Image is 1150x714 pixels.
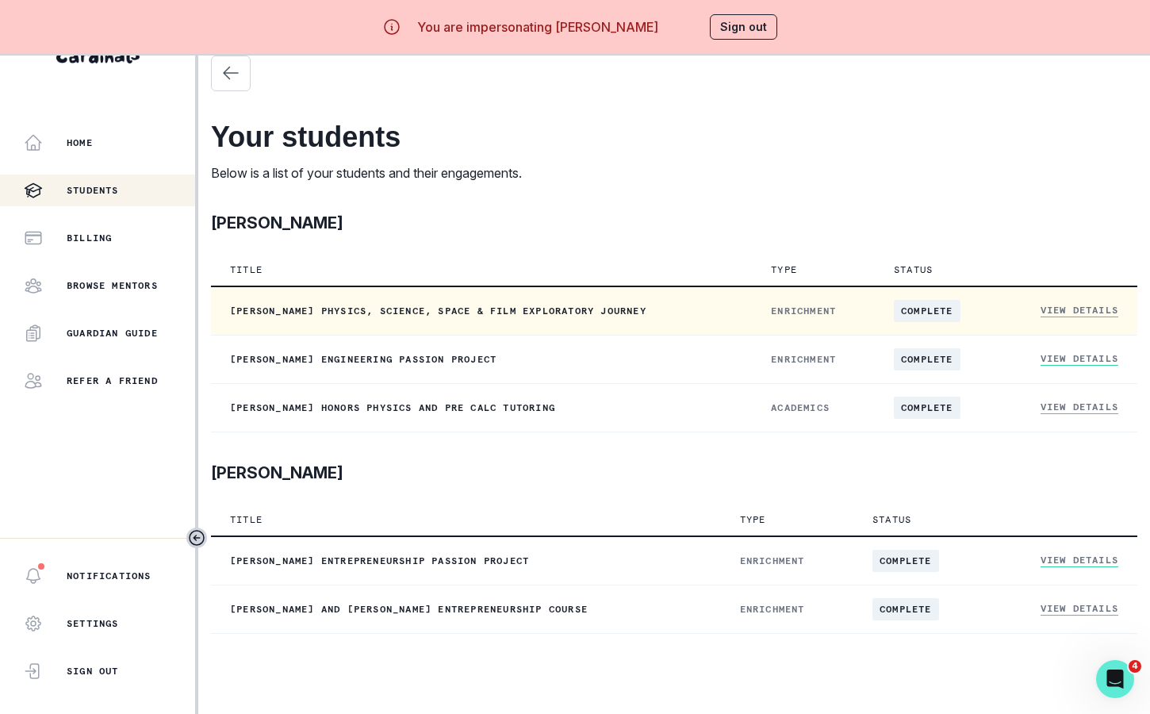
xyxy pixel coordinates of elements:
p: Browse Mentors [67,279,158,292]
p: ENRICHMENT [740,603,834,616]
button: Sign out [710,14,777,40]
p: ENRICHMENT [740,555,834,567]
iframe: Intercom live chat [1096,660,1134,698]
p: [PERSON_NAME] Physics, Science, Space & Film Exploratory Journey [230,305,733,317]
p: Students [67,184,119,197]
p: Sign Out [67,665,119,678]
p: ENRICHMENT [771,305,856,317]
p: Notifications [67,570,151,582]
p: Status [894,263,933,276]
p: [PERSON_NAME] [211,461,343,485]
p: Type [771,263,797,276]
span: complete [894,300,960,322]
a: View Details [1041,602,1118,616]
p: [PERSON_NAME] Entrepreneurship Passion Project [230,555,702,567]
p: You are impersonating [PERSON_NAME] [417,17,658,36]
p: Type [740,513,766,526]
p: Settings [67,617,119,630]
p: Title [230,263,263,276]
span: complete [872,598,939,620]
p: Guardian Guide [67,327,158,340]
span: complete [894,348,960,370]
p: [PERSON_NAME] and [PERSON_NAME] Entrepreneurship Course [230,603,702,616]
p: ENRICHMENT [771,353,856,366]
a: View Details [1041,304,1118,317]
a: View Details [1041,554,1118,567]
a: View Details [1041,352,1118,366]
p: ACADEMICS [771,401,856,414]
button: Toggle sidebar [186,528,207,548]
p: Billing [67,232,112,244]
h2: Your students [211,120,1137,154]
span: complete [872,550,939,572]
p: Status [872,513,911,526]
a: View Details [1041,401,1118,414]
p: [PERSON_NAME] Engineering Passion Project [230,353,733,366]
p: Refer a friend [67,374,158,387]
p: Title [230,513,263,526]
span: 4 [1129,660,1141,673]
p: [PERSON_NAME] honors physics and pre calc tutoring [230,401,733,414]
p: Home [67,136,93,149]
p: [PERSON_NAME] [211,211,343,235]
span: complete [894,397,960,419]
p: Below is a list of your students and their engagements. [211,163,1137,182]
